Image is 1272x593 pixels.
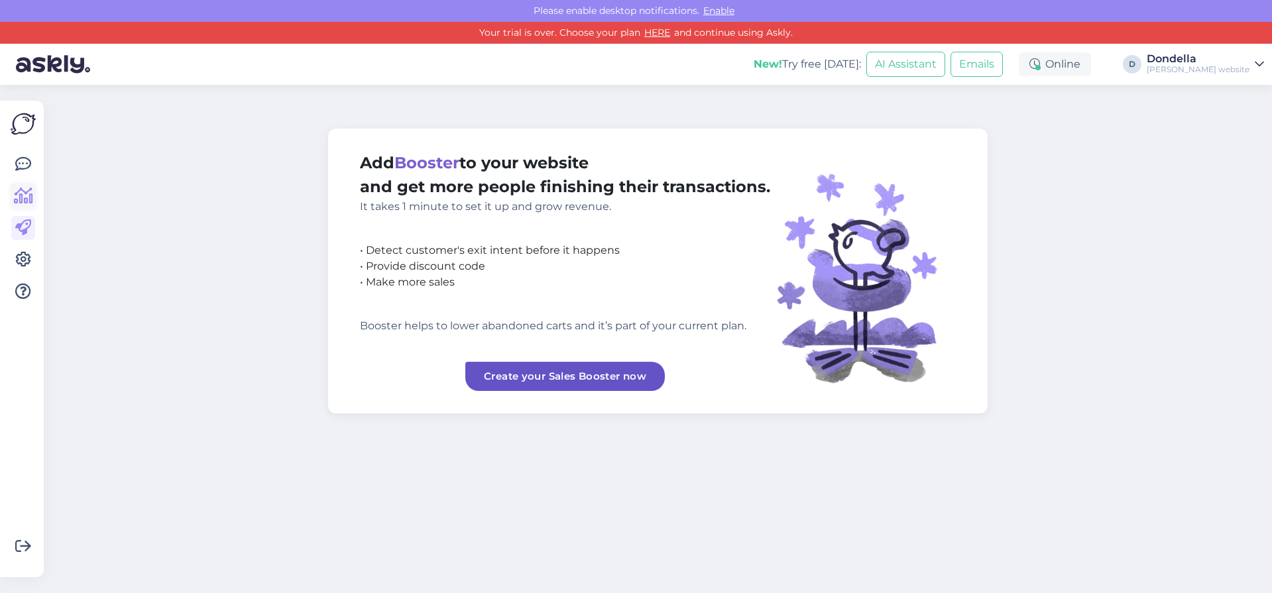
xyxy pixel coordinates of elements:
div: Dondella [1147,54,1249,64]
a: HERE [640,27,674,38]
a: Dondella[PERSON_NAME] website [1147,54,1264,75]
button: Emails [951,52,1003,77]
div: • Detect customer's exit intent before it happens [360,243,770,258]
div: Booster helps to lower abandoned carts and it’s part of your current plan. [360,318,770,334]
div: • Provide discount code [360,258,770,274]
div: Try free [DATE]: [754,56,861,72]
a: Create your Sales Booster now [465,362,665,391]
span: Enable [699,5,738,17]
div: D [1123,55,1141,74]
button: AI Assistant [866,52,945,77]
img: illustration [770,151,956,391]
div: • Make more sales [360,274,770,290]
img: Askly Logo [11,111,36,136]
div: [PERSON_NAME] website [1147,64,1249,75]
span: Booster [394,153,459,172]
b: New! [754,58,782,70]
div: Online [1019,52,1091,76]
div: Add to your website and get more people finishing their transactions. [360,151,770,215]
div: It takes 1 minute to set it up and grow revenue. [360,199,770,215]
